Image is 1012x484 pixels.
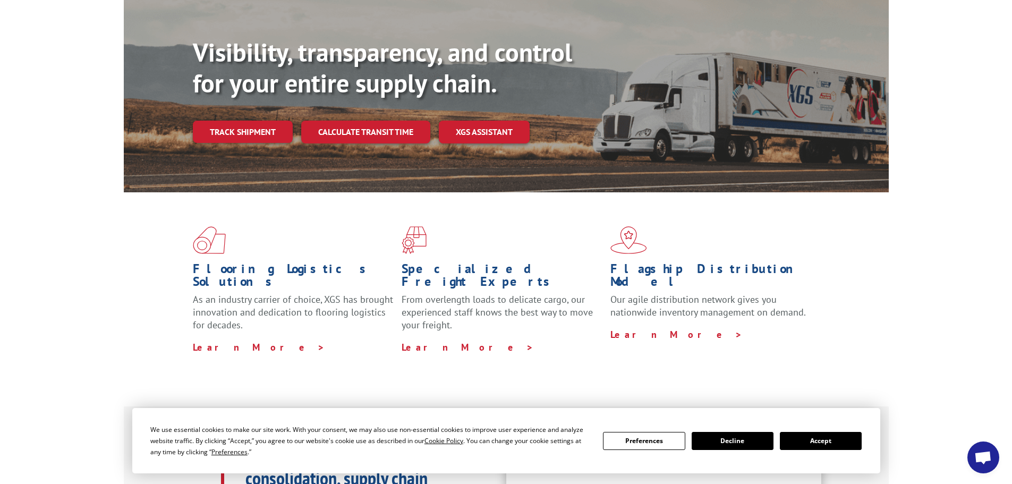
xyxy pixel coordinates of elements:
a: Learn More > [402,341,534,353]
button: Accept [780,432,862,450]
div: We use essential cookies to make our site work. With your consent, we may also use non-essential ... [150,424,590,457]
span: Cookie Policy [424,436,463,445]
span: Our agile distribution network gives you nationwide inventory management on demand. [610,293,806,318]
img: xgs-icon-focused-on-flooring-red [402,226,427,254]
a: Learn More > [193,341,325,353]
span: Preferences [211,447,248,456]
a: Track shipment [193,121,293,143]
b: Visibility, transparency, and control for your entire supply chain. [193,36,572,99]
span: As an industry carrier of choice, XGS has brought innovation and dedication to flooring logistics... [193,293,393,331]
button: Decline [692,432,773,450]
h1: Specialized Freight Experts [402,262,602,293]
button: Preferences [603,432,685,450]
img: xgs-icon-total-supply-chain-intelligence-red [193,226,226,254]
p: From overlength loads to delicate cargo, our experienced staff knows the best way to move your fr... [402,293,602,341]
div: Cookie Consent Prompt [132,408,880,473]
img: xgs-icon-flagship-distribution-model-red [610,226,647,254]
h1: Flagship Distribution Model [610,262,811,293]
a: Learn More > [610,328,743,341]
div: Open chat [967,441,999,473]
h1: Flooring Logistics Solutions [193,262,394,293]
a: XGS ASSISTANT [439,121,530,143]
a: Calculate transit time [301,121,430,143]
